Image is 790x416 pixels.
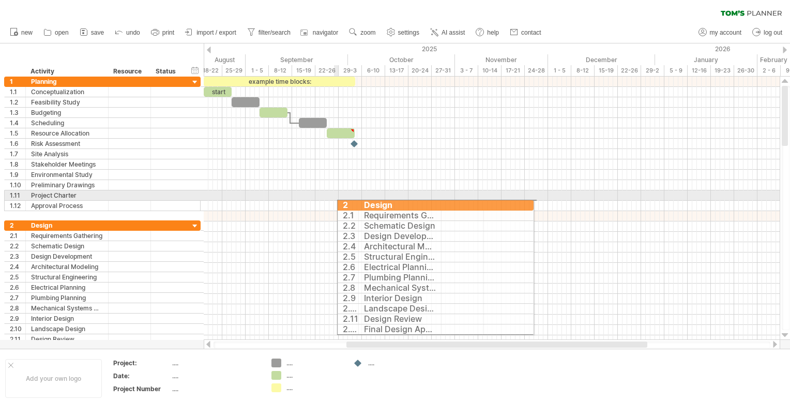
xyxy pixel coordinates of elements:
[31,108,103,117] div: Budgeting
[408,65,432,76] div: 20-24
[113,384,170,393] div: Project Number
[432,65,455,76] div: 27-31
[245,26,294,39] a: filter/search
[696,26,745,39] a: my account
[548,65,571,76] div: 1 - 5
[172,359,259,367] div: ....
[548,54,655,65] div: December 2025
[385,65,408,76] div: 13-17
[31,159,103,169] div: Stakeholder Meetings
[41,26,72,39] a: open
[655,54,757,65] div: January 2026
[31,149,103,159] div: Site Analysis
[10,87,25,97] div: 1.1
[502,65,525,76] div: 17-21
[113,359,170,367] div: Project:
[31,87,103,97] div: Conceptualization
[31,66,102,77] div: Activity
[10,303,25,313] div: 2.8
[525,65,548,76] div: 24-28
[222,65,246,76] div: 25-29
[112,26,143,39] a: undo
[10,272,25,282] div: 2.5
[10,118,25,128] div: 1.4
[31,139,103,148] div: Risk Assessment
[31,201,103,211] div: Approval Process
[711,65,734,76] div: 19-23
[10,128,25,138] div: 1.5
[246,54,348,65] div: September 2025
[10,334,25,344] div: 2.11
[286,371,343,380] div: ....
[77,26,107,39] a: save
[368,359,424,367] div: ....
[162,29,174,36] span: print
[521,29,541,36] span: contact
[172,384,259,393] div: ....
[10,231,25,241] div: 2.1
[7,26,36,39] a: new
[507,26,544,39] a: contact
[641,65,664,76] div: 29-2
[10,293,25,303] div: 2.7
[442,29,465,36] span: AI assist
[31,314,103,323] div: Interior Design
[196,29,236,36] span: import / export
[398,29,419,36] span: settings
[31,241,103,251] div: Schematic Design
[286,359,343,367] div: ....
[156,66,178,77] div: Status
[10,149,25,159] div: 1.7
[31,77,103,86] div: Planning
[455,65,478,76] div: 3 - 7
[31,251,103,261] div: Design Development
[259,29,291,36] span: filter/search
[10,251,25,261] div: 2.3
[428,26,468,39] a: AI assist
[10,77,25,86] div: 1
[10,139,25,148] div: 1.6
[757,65,781,76] div: 2 - 6
[204,87,232,97] div: start
[55,29,69,36] span: open
[31,128,103,138] div: Resource Allocation
[346,26,378,39] a: zoom
[5,359,102,398] div: Add your own logo
[664,65,688,76] div: 5 - 9
[10,324,25,334] div: 2.10
[91,29,104,36] span: save
[199,65,222,76] div: 18-22
[10,314,25,323] div: 2.9
[172,372,259,380] div: ....
[148,26,177,39] a: print
[31,220,103,230] div: Design
[455,54,548,65] div: November 2025
[315,65,339,76] div: 22-26
[688,65,711,76] div: 12-16
[21,29,33,36] span: new
[487,29,499,36] span: help
[478,65,502,76] div: 10-14
[10,108,25,117] div: 1.3
[384,26,422,39] a: settings
[31,170,103,180] div: Environmental Study
[31,180,103,190] div: Preliminary Drawings
[348,54,455,65] div: October 2025
[10,201,25,211] div: 1.12
[31,334,103,344] div: Design Review
[571,65,595,76] div: 8-12
[313,29,338,36] span: navigator
[764,29,782,36] span: log out
[595,65,618,76] div: 15-19
[286,383,343,392] div: ....
[339,65,362,76] div: 29-3
[31,293,103,303] div: Plumbing Planning
[10,159,25,169] div: 1.8
[204,77,355,86] div: example time blocks:
[362,65,385,76] div: 6-10
[10,283,25,292] div: 2.6
[10,190,25,200] div: 1.11
[10,262,25,272] div: 2.4
[473,26,502,39] a: help
[246,65,269,76] div: 1 - 5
